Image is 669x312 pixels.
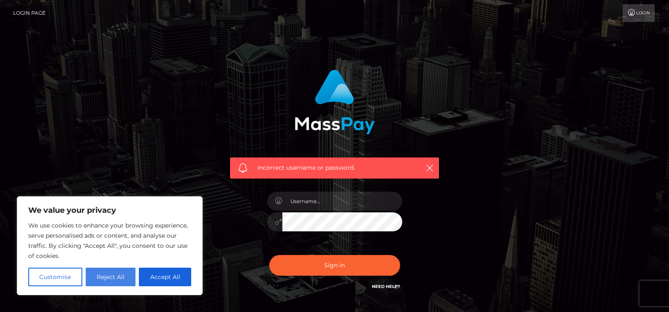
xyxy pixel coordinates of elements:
button: Customise [28,268,82,286]
img: MassPay Login [295,70,375,134]
span: Incorrect username or password. [257,163,412,172]
a: Need Help? [372,284,400,289]
button: Sign in [269,255,400,276]
a: Login Page [13,4,46,22]
button: Accept All [139,268,191,286]
input: Username... [282,192,402,211]
div: We value your privacy [17,196,203,295]
p: We use cookies to enhance your browsing experience, serve personalised ads or content, and analys... [28,220,191,261]
a: Login [623,4,655,22]
button: Reject All [86,268,136,286]
p: We value your privacy [28,205,191,215]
